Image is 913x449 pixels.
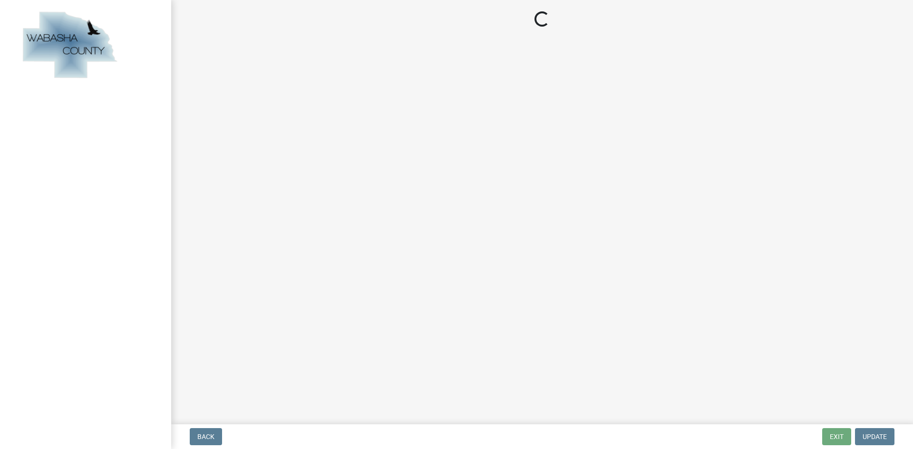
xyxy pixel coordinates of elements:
button: Back [190,428,222,445]
span: Back [197,433,214,440]
img: Wabasha County, Minnesota [19,10,120,81]
span: Update [863,433,887,440]
button: Exit [822,428,851,445]
button: Update [855,428,894,445]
